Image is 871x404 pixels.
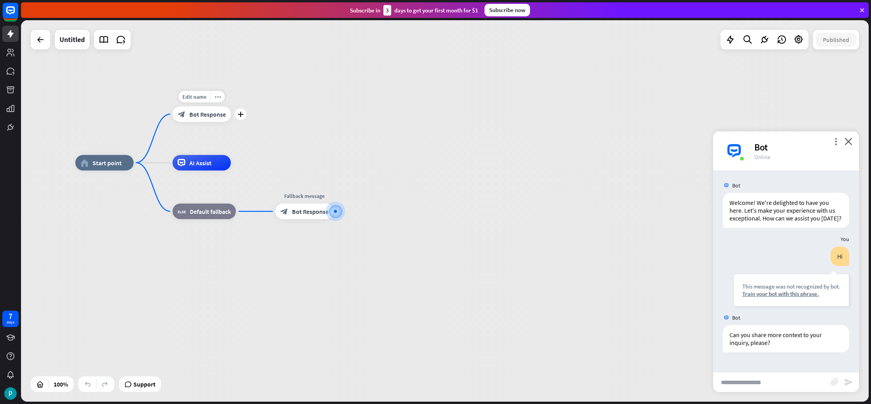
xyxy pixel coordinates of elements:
[9,313,12,320] div: 7
[832,138,840,145] i: more_vert
[51,378,70,390] div: 100%
[7,320,14,325] div: days
[742,290,840,297] div: Train your bot with this phrase.
[59,30,85,49] div: Untitled
[723,193,849,228] div: Welcome! We're delighted to have you here. Let's make your experience with us exceptional. How ca...
[182,93,206,100] span: Edit name
[93,159,122,167] span: Start point
[178,110,185,118] i: block_bot_response
[189,110,226,118] span: Bot Response
[841,236,849,243] span: You
[723,325,849,352] div: Can you share more context to your inquiry, please?
[80,159,89,167] i: home_2
[845,138,852,145] i: close
[732,182,740,189] span: Bot
[178,208,186,215] i: block_fallback
[742,283,840,290] div: This message was not recognized by bot.
[269,192,339,200] div: Fallback message
[383,5,391,16] div: 3
[2,311,19,327] a: 7 days
[292,208,329,215] span: Bot Response
[350,5,478,16] div: Subscribe in days to get your first month for $1
[190,208,231,215] span: Default fallback
[844,378,854,387] i: send
[816,33,856,47] button: Published
[280,208,288,215] i: block_bot_response
[754,141,850,153] div: Bot
[6,3,30,26] button: Open LiveChat chat widget
[238,112,243,117] i: plus
[484,4,530,16] div: Subscribe now
[215,94,221,100] i: more_horiz
[831,378,839,386] i: block_attachment
[133,378,156,390] span: Support
[189,159,212,167] span: AI Assist
[831,247,849,266] div: Hi
[732,314,740,321] span: Bot
[754,153,850,161] div: Online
